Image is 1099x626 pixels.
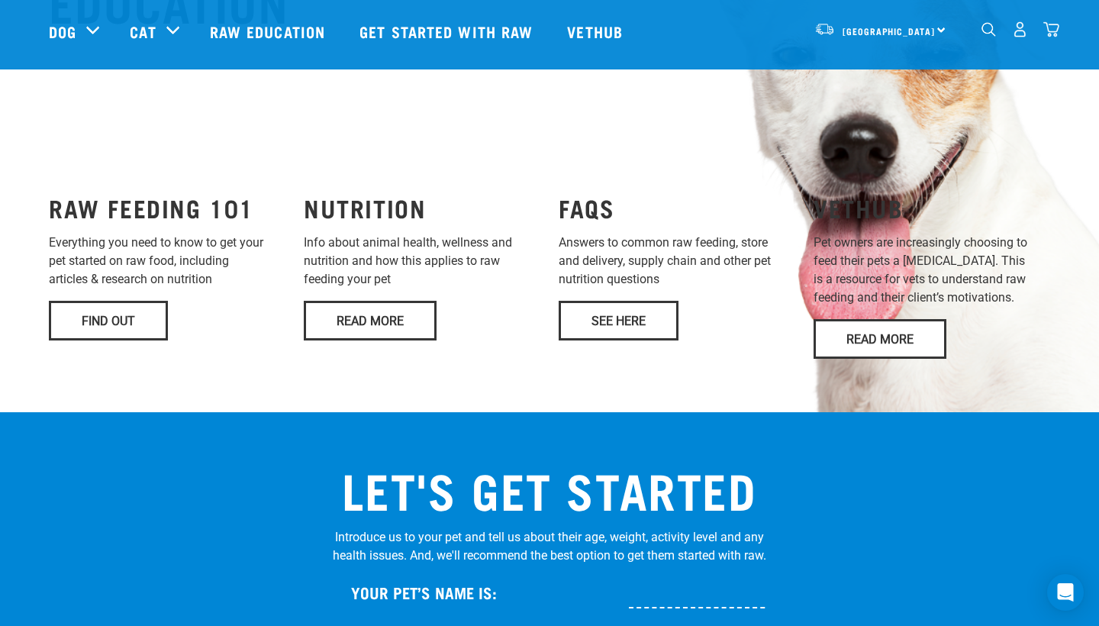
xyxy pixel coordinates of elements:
[49,20,76,43] a: Dog
[304,234,540,289] p: Info about animal health, wellness and nutrition and how this applies to raw feeding your pet
[344,1,552,62] a: Get started with Raw
[559,234,795,289] p: Answers to common raw feeding, store and delivery, supply chain and other pet nutrition questions
[814,194,1050,221] h3: VETHUB
[333,461,766,516] h2: LET'S GET STARTED
[1047,574,1084,611] div: Open Intercom Messenger
[1043,21,1059,37] img: home-icon@2x.png
[49,234,285,289] p: Everything you need to know to get your pet started on raw food, including articles & research on...
[49,301,168,340] a: Find Out
[843,28,935,34] span: [GEOGRAPHIC_DATA]
[304,194,540,221] h3: NUTRITION
[559,194,795,221] h3: FAQS
[814,234,1050,307] p: Pet owners are increasingly choosing to feed their pets a [MEDICAL_DATA]. This is a resource for ...
[814,22,835,36] img: van-moving.png
[130,20,156,43] a: Cat
[552,1,642,62] a: Vethub
[49,194,285,221] h3: RAW FEEDING 101
[195,1,344,62] a: Raw Education
[559,301,678,340] a: See Here
[981,22,996,37] img: home-icon-1@2x.png
[1012,21,1028,37] img: user.png
[814,319,946,359] a: Read More
[333,528,766,565] p: Introduce us to your pet and tell us about their age, weight, activity level and any health issue...
[351,583,497,601] h4: Your Pet’s name is:
[304,301,437,340] a: Read More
